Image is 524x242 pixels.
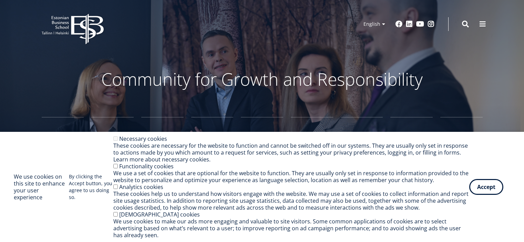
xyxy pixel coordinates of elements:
a: Microdegrees [440,117,483,151]
a: Master's Studies [141,117,184,151]
p: By clicking the Accept button, you agree to us doing so. [69,173,113,201]
a: Admission [191,117,234,151]
a: International Experience [241,117,283,151]
a: Facebook [395,21,402,28]
button: Accept [469,179,503,195]
a: Research and Doctoral Studies [291,117,333,151]
a: EBS High School [42,117,84,151]
div: These cookies help us to understand how visitors engage with the website. We may use a set of coo... [113,190,469,211]
a: Youtube [416,21,424,28]
h2: We use cookies on this site to enhance your user experience [14,173,69,201]
div: We use cookies to make our ads more engaging and valuable to site visitors. Some common applicati... [113,218,469,239]
a: Linkedin [406,21,413,28]
a: Executive Education [390,117,433,151]
a: Open University [341,117,383,151]
label: [DEMOGRAPHIC_DATA] cookies [119,211,200,218]
a: Instagram [428,21,434,28]
label: Analytics cookies [119,183,163,191]
p: Community for Growth and Responsibility [80,69,445,90]
label: Functionality cookies [119,162,174,170]
a: Bachelor's Studies [91,117,134,151]
div: These cookies are necessary for the website to function and cannot be switched off in our systems... [113,142,469,163]
div: We use a set of cookies that are optional for the website to function. They are usually only set ... [113,170,469,183]
label: Necessary cookies [119,135,167,143]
